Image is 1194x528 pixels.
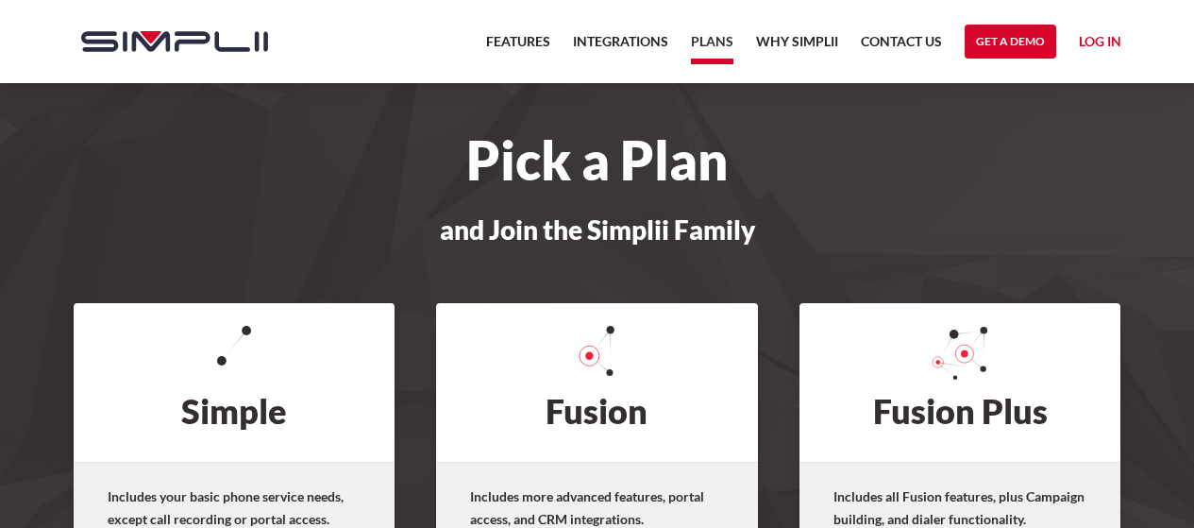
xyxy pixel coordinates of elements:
[74,303,395,462] h2: Simple
[62,215,1133,244] h3: and Join the Simplii Family
[799,303,1121,462] h2: Fusion Plus
[81,31,268,52] img: Simplii
[861,30,942,64] a: Contact US
[756,30,838,64] a: Why Simplii
[486,30,550,64] a: Features
[1079,30,1121,59] a: Log in
[470,488,704,527] strong: Includes more advanced features, portal access, and CRM integrations.
[833,488,1085,527] strong: Includes all Fusion features, plus Campaign building, and dialer functionality.
[62,140,1133,181] h1: Pick a Plan
[436,303,758,462] h2: Fusion
[573,30,668,64] a: Integrations
[965,25,1056,59] a: Get a Demo
[691,30,733,64] a: Plans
